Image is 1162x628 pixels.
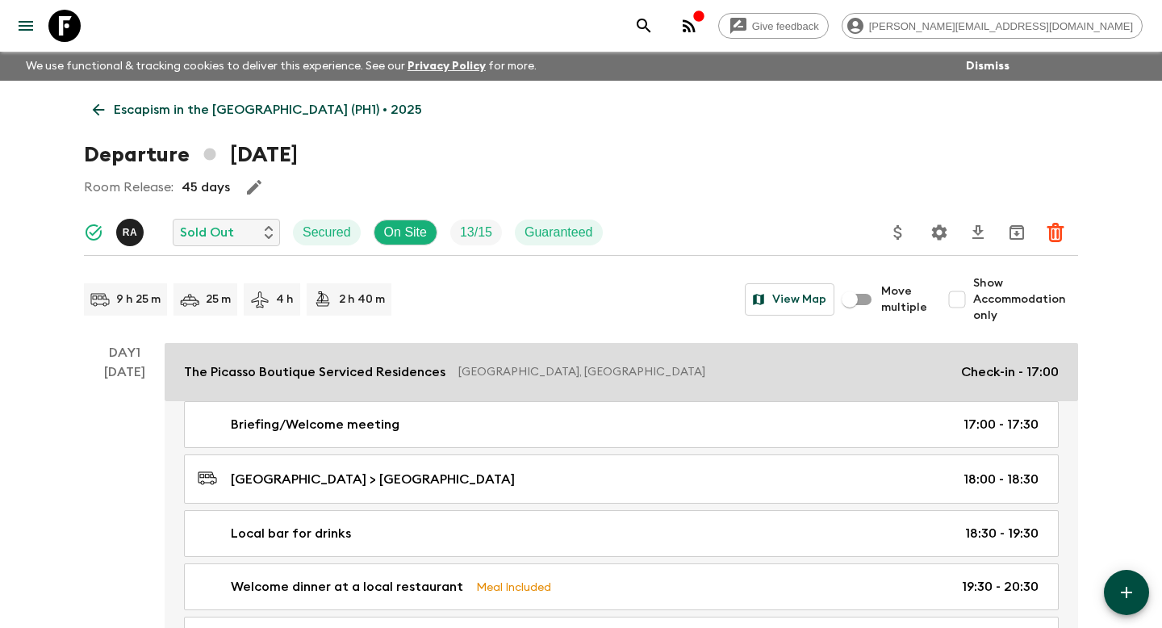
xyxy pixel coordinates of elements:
[476,578,551,596] p: Meal Included
[965,524,1039,543] p: 18:30 - 19:30
[84,139,298,171] h1: Departure [DATE]
[19,52,543,81] p: We use functional & tracking cookies to deliver this experience. See our for more.
[84,343,165,362] p: Day 1
[184,454,1059,504] a: [GEOGRAPHIC_DATA] > [GEOGRAPHIC_DATA]18:00 - 18:30
[231,470,515,489] p: [GEOGRAPHIC_DATA] > [GEOGRAPHIC_DATA]
[206,291,231,308] p: 25 m
[84,94,431,126] a: Escapism in the [GEOGRAPHIC_DATA] (PH1) • 2025
[123,226,138,239] p: R A
[962,216,994,249] button: Download CSV
[384,223,427,242] p: On Site
[962,577,1039,597] p: 19:30 - 20:30
[114,100,422,119] p: Escapism in the [GEOGRAPHIC_DATA] (PH1) • 2025
[923,216,955,249] button: Settings
[231,524,351,543] p: Local bar for drinks
[184,362,445,382] p: The Picasso Boutique Serviced Residences
[184,401,1059,448] a: Briefing/Welcome meeting17:00 - 17:30
[339,291,385,308] p: 2 h 40 m
[450,220,502,245] div: Trip Fill
[84,178,173,197] p: Room Release:
[10,10,42,42] button: menu
[116,219,147,246] button: RA
[860,20,1142,32] span: [PERSON_NAME][EMAIL_ADDRESS][DOMAIN_NAME]
[293,220,361,245] div: Secured
[276,291,294,308] p: 4 h
[460,223,492,242] p: 13 / 15
[745,283,834,316] button: View Map
[180,223,234,242] p: Sold Out
[628,10,660,42] button: search adventures
[882,216,914,249] button: Update Price, Early Bird Discount and Costs
[973,275,1078,324] span: Show Accommodation only
[184,563,1059,610] a: Welcome dinner at a local restaurantMeal Included19:30 - 20:30
[962,55,1014,77] button: Dismiss
[116,291,161,308] p: 9 h 25 m
[718,13,829,39] a: Give feedback
[881,283,928,316] span: Move multiple
[184,510,1059,557] a: Local bar for drinks18:30 - 19:30
[1001,216,1033,249] button: Archive (Completed, Cancelled or Unsynced Departures only)
[963,415,1039,434] p: 17:00 - 17:30
[525,223,593,242] p: Guaranteed
[458,364,948,380] p: [GEOGRAPHIC_DATA], [GEOGRAPHIC_DATA]
[116,224,147,237] span: Rupert Andres
[165,343,1078,401] a: The Picasso Boutique Serviced Residences[GEOGRAPHIC_DATA], [GEOGRAPHIC_DATA]Check-in - 17:00
[961,362,1059,382] p: Check-in - 17:00
[303,223,351,242] p: Secured
[374,220,437,245] div: On Site
[231,577,463,597] p: Welcome dinner at a local restaurant
[231,415,399,434] p: Briefing/Welcome meeting
[743,20,828,32] span: Give feedback
[182,178,230,197] p: 45 days
[842,13,1143,39] div: [PERSON_NAME][EMAIL_ADDRESS][DOMAIN_NAME]
[1039,216,1072,249] button: Delete
[963,470,1039,489] p: 18:00 - 18:30
[408,61,486,72] a: Privacy Policy
[84,223,103,242] svg: Synced Successfully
